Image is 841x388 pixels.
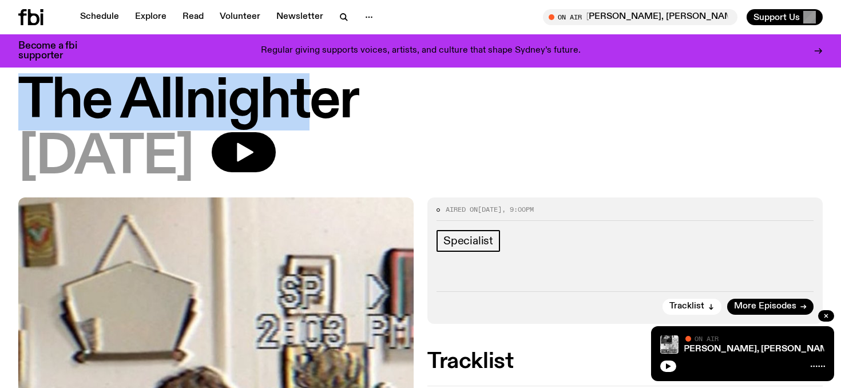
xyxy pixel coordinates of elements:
[502,205,534,214] span: , 9:00pm
[427,351,823,372] h2: Tracklist
[18,76,823,128] h1: The Allnighter
[261,46,581,56] p: Regular giving supports voices, artists, and culture that shape Sydney’s future.
[669,302,704,311] span: Tracklist
[176,9,211,25] a: Read
[695,335,719,342] span: On Air
[73,9,126,25] a: Schedule
[269,9,330,25] a: Newsletter
[213,9,267,25] a: Volunteer
[543,9,737,25] button: On AirThe Playlist with [PERSON_NAME], [PERSON_NAME], [PERSON_NAME], and Raf
[747,9,823,25] button: Support Us
[663,299,721,315] button: Tracklist
[18,41,92,61] h3: Become a fbi supporter
[753,12,800,22] span: Support Us
[443,235,493,247] span: Specialist
[437,230,500,252] a: Specialist
[478,205,502,214] span: [DATE]
[727,299,814,315] a: More Episodes
[128,9,173,25] a: Explore
[446,205,478,214] span: Aired on
[734,302,796,311] span: More Episodes
[18,132,193,184] span: [DATE]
